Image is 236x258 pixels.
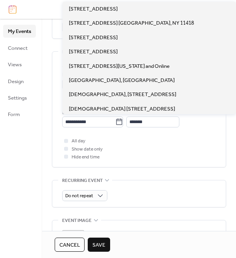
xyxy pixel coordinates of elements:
button: Save [88,238,110,252]
span: [STREET_ADDRESS] [69,5,118,13]
span: [STREET_ADDRESS][US_STATE] and Online [69,62,170,70]
span: [DEMOGRAPHIC_DATA] [STREET_ADDRESS] [69,105,175,113]
span: Save [92,241,105,249]
span: All day [72,137,85,145]
span: [DEMOGRAPHIC_DATA], [STREET_ADDRESS] [69,91,176,98]
span: Do not repeat [65,191,93,200]
span: Connect [8,44,28,52]
span: Event image [62,217,92,225]
span: [STREET_ADDRESS] [69,48,118,56]
span: [STREET_ADDRESS] [GEOGRAPHIC_DATA], NY 11418 [69,19,194,27]
span: Settings [8,94,27,102]
a: Views [3,58,36,71]
span: [GEOGRAPHIC_DATA], [GEOGRAPHIC_DATA] [69,76,175,84]
a: My Events [3,25,36,37]
a: Design [3,75,36,87]
span: Form [8,111,20,118]
img: logo [9,5,17,14]
span: [STREET_ADDRESS] [69,34,118,42]
a: Settings [3,91,36,104]
button: Cancel [55,238,85,252]
span: Hide end time [72,153,100,161]
a: Form [3,108,36,120]
div: ; [62,230,84,252]
span: Design [8,78,24,85]
span: My Events [8,27,31,35]
a: Connect [3,42,36,54]
span: Views [8,61,22,69]
span: Recurring event [62,176,103,184]
span: Show date only [72,145,103,153]
span: Cancel [59,241,80,249]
